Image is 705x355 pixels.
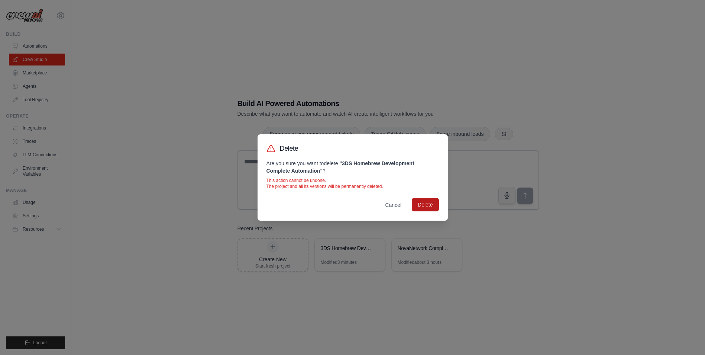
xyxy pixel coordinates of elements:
h3: Delete [280,143,298,154]
p: The project and all its versions will be permanently deleted. [266,183,439,189]
button: Cancel [379,198,407,212]
strong: " 3DS Homebrew Development Complete Automation " [266,160,414,174]
p: This action cannot be undone. [266,177,439,183]
p: Are you sure you want to delete ? [266,160,439,175]
button: Delete [412,198,439,211]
